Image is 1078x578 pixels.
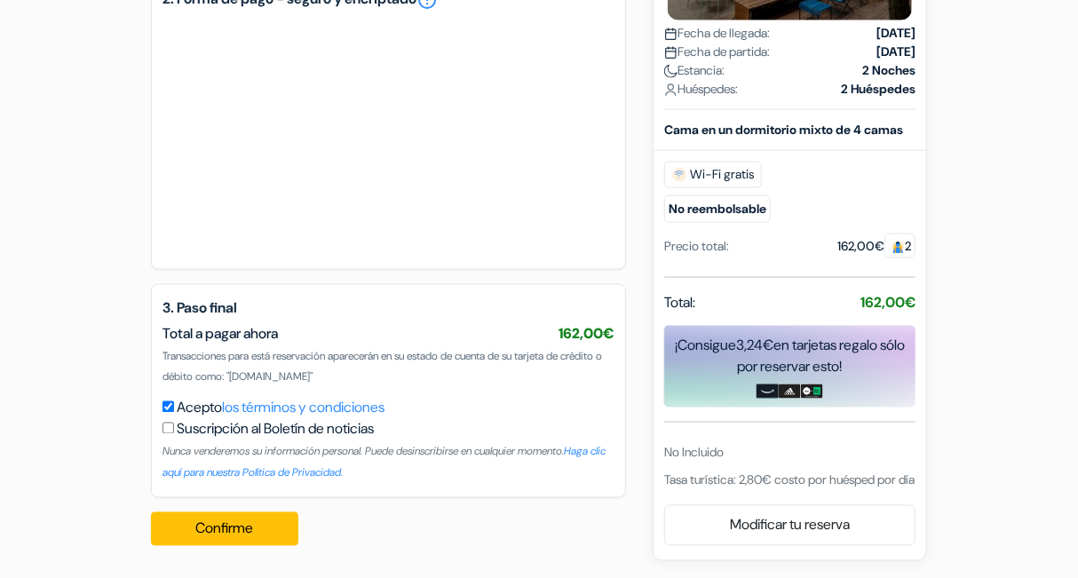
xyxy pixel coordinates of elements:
[177,398,384,419] label: Acepto
[664,46,678,59] img: calendar.svg
[876,43,916,61] strong: [DATE]
[151,512,298,546] button: Confirme
[664,335,916,377] div: ¡Consigue en tarjetas regalo sólo por reservar esto!
[664,43,770,61] span: Fecha de partida:
[180,36,597,237] iframe: Campo de entrada seguro para el pago
[862,61,916,80] strong: 2 Noches
[801,384,823,399] img: uber-uber-eats-card.png
[162,349,602,384] span: Transacciones para está reservación aparecerán en su estado de cuenta de su tarjeta de crédito o ...
[664,65,678,78] img: moon.svg
[757,384,779,399] img: amazon-card-no-text.png
[664,162,762,188] span: Wi-Fi gratis
[664,471,915,487] span: Tasa turística: 2,80€ costo por huésped por día
[559,324,614,343] span: 162,00€
[892,241,905,254] img: guest.svg
[664,237,729,256] div: Precio total:
[884,234,916,258] span: 2
[664,122,903,138] b: Cama en un dormitorio mixto de 4 camas
[162,445,606,480] small: Nunca venderemos su información personal. Puede desinscribirse en cualquier momento.
[664,292,695,313] span: Total:
[664,195,771,223] small: No reembolsable
[664,24,770,43] span: Fecha de llegada:
[876,24,916,43] strong: [DATE]
[837,237,916,256] div: 162,00€
[664,80,738,99] span: Huéspedes:
[672,168,686,182] img: free_wifi.svg
[177,419,374,440] label: Suscripción al Boletín de noticias
[841,80,916,99] strong: 2 Huéspedes
[162,324,278,343] span: Total a pagar ahora
[664,83,678,97] img: user_icon.svg
[779,384,801,399] img: adidas-card.png
[860,293,916,312] strong: 162,00€
[664,61,725,80] span: Estancia:
[162,299,614,316] h5: 3. Paso final
[665,508,915,542] a: Modificar tu reserva
[664,443,916,462] div: No Incluido
[736,336,773,354] span: 3,24€
[664,28,678,41] img: calendar.svg
[222,399,384,417] a: los términos y condiciones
